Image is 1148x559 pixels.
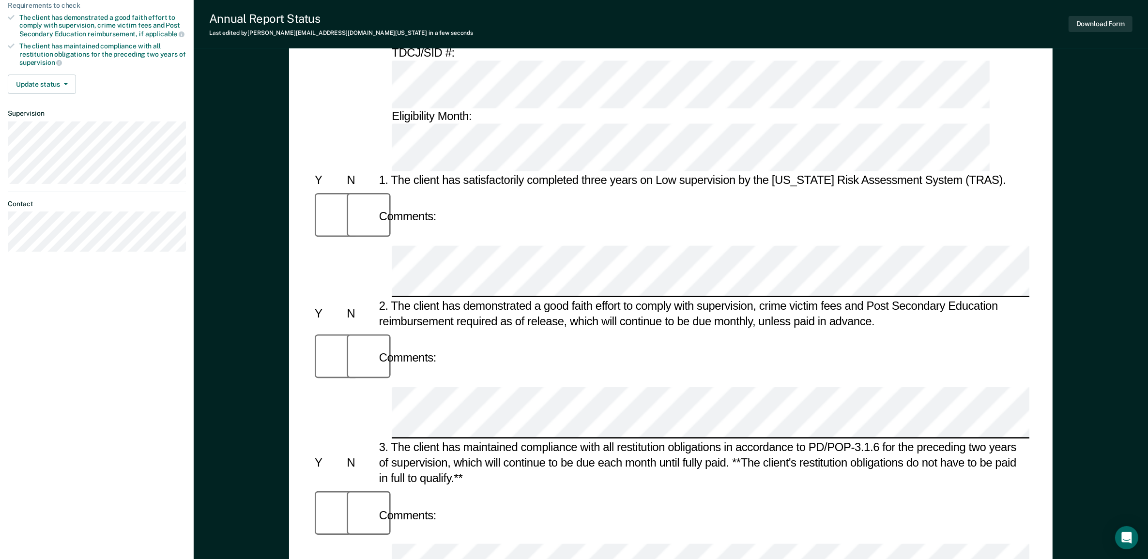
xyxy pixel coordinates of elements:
[8,109,186,118] dt: Supervision
[145,30,184,38] span: applicable
[389,45,1029,108] div: TDCJ/SID #:
[209,30,473,36] div: Last edited by [PERSON_NAME][EMAIL_ADDRESS][DOMAIN_NAME][US_STATE]
[1069,16,1133,32] button: Download Form
[209,12,473,26] div: Annual Report Status
[1115,526,1138,549] div: Open Intercom Messenger
[8,1,186,10] div: Requirements to check
[19,14,186,38] div: The client has demonstrated a good faith effort to comply with supervision, crime victim fees and...
[19,59,62,66] span: supervision
[377,209,439,224] div: Comments:
[312,455,344,471] div: Y
[377,299,1030,330] div: 2. The client has demonstrated a good faith effort to comply with supervision, crime victim fees ...
[344,306,376,322] div: N
[19,42,186,67] div: The client has maintained compliance with all restitution obligations for the preceding two years of
[8,75,76,94] button: Update status
[377,350,439,366] div: Comments:
[389,108,1029,171] div: Eligibility Month:
[312,172,344,188] div: Y
[377,172,1030,188] div: 1. The client has satisfactorily completed three years on Low supervision by the [US_STATE] Risk ...
[377,440,1030,486] div: 3. The client has maintained compliance with all restitution obligations in accordance to PD/POP-...
[344,455,376,471] div: N
[8,200,186,208] dt: Contact
[377,507,439,523] div: Comments:
[429,30,473,36] span: in a few seconds
[344,172,376,188] div: N
[312,306,344,322] div: Y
